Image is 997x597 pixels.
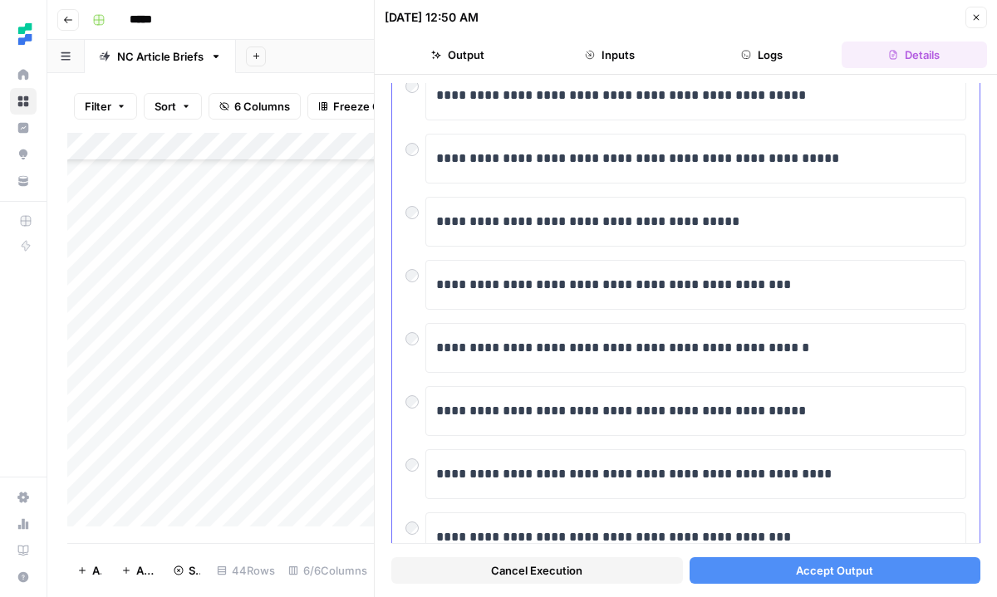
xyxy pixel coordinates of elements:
div: [DATE] 12:50 AM [385,9,479,26]
button: Logs [690,42,835,68]
a: Browse [10,88,37,115]
span: Add Row [92,562,101,579]
button: Stop Runs [164,557,210,584]
button: Accept Output [690,557,981,584]
button: Cancel Execution [391,557,683,584]
button: Inputs [537,42,682,68]
span: Cancel Execution [491,562,582,579]
button: Output [385,42,530,68]
a: Usage [10,511,37,537]
span: Filter [85,98,111,115]
img: Ten Speed Logo [10,19,40,49]
div: 44 Rows [210,557,282,584]
button: Add 10 Rows [111,557,164,584]
button: 6 Columns [209,93,301,120]
span: Sort [155,98,176,115]
span: Freeze Columns [333,98,419,115]
a: Insights [10,115,37,141]
button: Add Row [67,557,111,584]
button: Workspace: Ten Speed [10,13,37,55]
a: Settings [10,484,37,511]
a: Your Data [10,168,37,194]
a: Home [10,61,37,88]
span: Add 10 Rows [136,562,154,579]
span: 6 Columns [234,98,290,115]
div: 6/6 Columns [282,557,374,584]
div: NC Article Briefs [117,48,204,65]
span: Stop Runs [189,562,200,579]
a: Opportunities [10,141,37,168]
button: Filter [74,93,137,120]
span: Accept Output [796,562,873,579]
a: Learning Hub [10,537,37,564]
button: Freeze Columns [307,93,430,120]
button: Help + Support [10,564,37,590]
button: Details [842,42,987,68]
button: Sort [144,93,202,120]
a: NC Article Briefs [85,40,236,73]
